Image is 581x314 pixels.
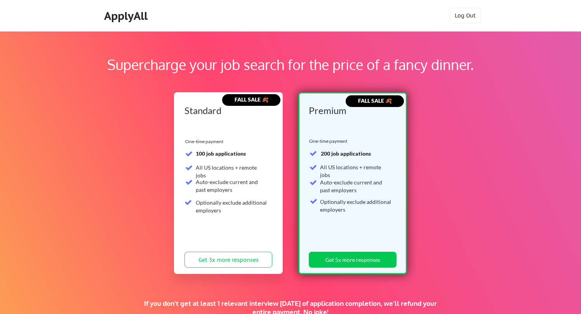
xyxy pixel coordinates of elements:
[184,252,272,268] button: Get 3x more responses
[320,163,392,179] div: All US locations + remote jobs
[309,138,350,144] div: One-time payment
[185,139,226,145] div: One-time payment
[104,9,150,23] div: ApplyAll
[196,150,246,157] strong: 100 job applications
[196,178,268,193] div: Auto-exclude current and past employers
[321,150,371,157] strong: 200 job applications
[196,164,268,179] div: All US locations + remote jobs
[450,8,481,23] button: Log Out
[320,179,392,194] div: Auto-exclude current and past employers
[358,97,392,104] strong: FALL SALE 🍂
[309,106,394,115] div: Premium
[184,106,270,115] div: Standard
[309,252,397,268] button: Get 5x more responses
[196,199,268,214] div: Optionally exclude additional employers
[235,96,268,103] strong: FALL SALE 🍂
[50,54,531,75] div: Supercharge your job search for the price of a fancy dinner.
[320,198,392,213] div: Optionally exclude additional employers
